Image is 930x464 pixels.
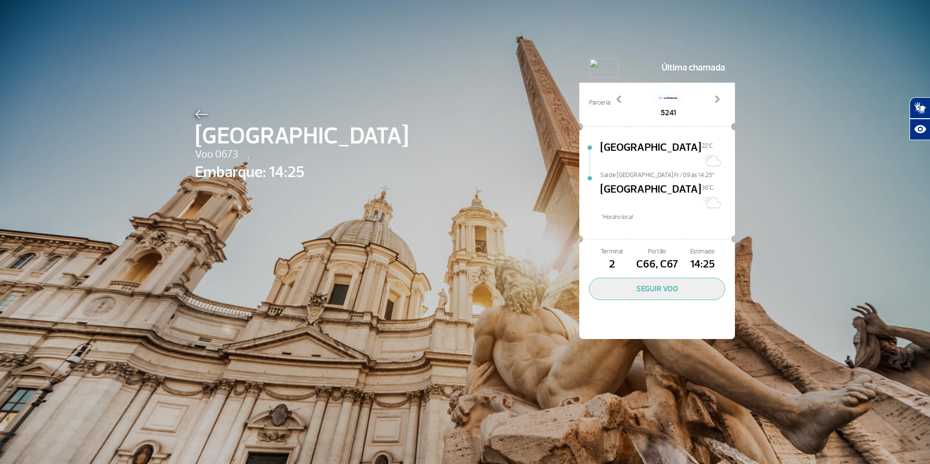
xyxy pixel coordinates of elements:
span: 2 [589,256,634,273]
span: *Horáro local [600,213,735,222]
span: 14:25 [680,256,725,273]
img: Sol com muitas nuvens [701,192,721,212]
span: Estimado [680,247,725,256]
span: 22°C [701,142,713,150]
span: [GEOGRAPHIC_DATA] [600,140,701,171]
span: Terminal [589,247,634,256]
button: SEGUIR VOO [589,278,725,300]
span: Voo 0673 [195,146,409,163]
span: Última chamada [662,58,725,78]
span: 5241 [654,107,683,119]
span: Parceria: [589,98,611,107]
span: C66, C67 [634,256,680,273]
img: Sol com muitas nuvens [701,150,721,170]
button: Abrir recursos assistivos. [910,119,930,140]
span: [GEOGRAPHIC_DATA] [195,119,409,154]
button: Abrir tradutor de língua de sinais. [910,97,930,119]
span: Portão [634,247,680,256]
span: Sai de [GEOGRAPHIC_DATA] Fr/09 às 14:25* [600,171,735,178]
span: 36°C [701,184,714,192]
span: [GEOGRAPHIC_DATA] [600,181,701,213]
div: Plugin de acessibilidade da Hand Talk. [910,97,930,140]
span: Embarque: 14:25 [195,161,409,184]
